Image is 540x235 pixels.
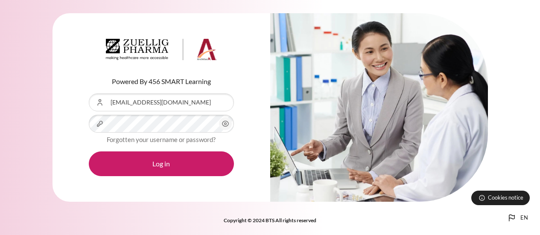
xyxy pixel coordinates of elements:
[503,209,531,226] button: Languages
[520,214,528,222] span: en
[89,76,234,87] p: Powered By 456 SMART Learning
[107,136,216,143] a: Forgotten your username or password?
[471,191,530,205] button: Cookies notice
[106,39,217,64] a: Architeck
[89,151,234,176] button: Log in
[488,194,523,202] span: Cookies notice
[89,93,234,111] input: Username or Email Address
[106,39,217,60] img: Architeck
[224,217,316,223] strong: Copyright © 2024 BTS All rights reserved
